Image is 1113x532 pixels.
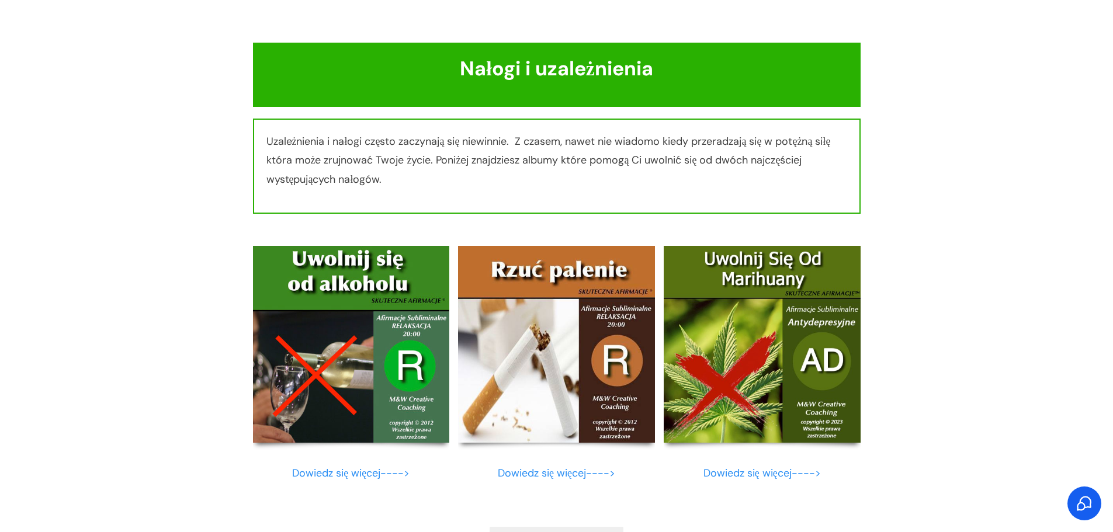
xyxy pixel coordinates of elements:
[703,466,821,480] a: Dowiedz się więcej---->
[292,466,410,480] a: Dowiedz się więcej---->
[458,246,655,443] img: AFIRMACJE Rzuc Palenie dla kobiet 1
[266,132,847,200] p: Uzależnienia i nałogi często zaczynają się niewinnie. Z czasem, nawet nie wiadomo kiedy przeradza...
[498,466,615,480] a: Dowiedz się więcej---->
[460,55,653,82] font: Nałogi i uzależnienia
[664,246,861,443] img: Uwolnij Sie Od Marihuany-AD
